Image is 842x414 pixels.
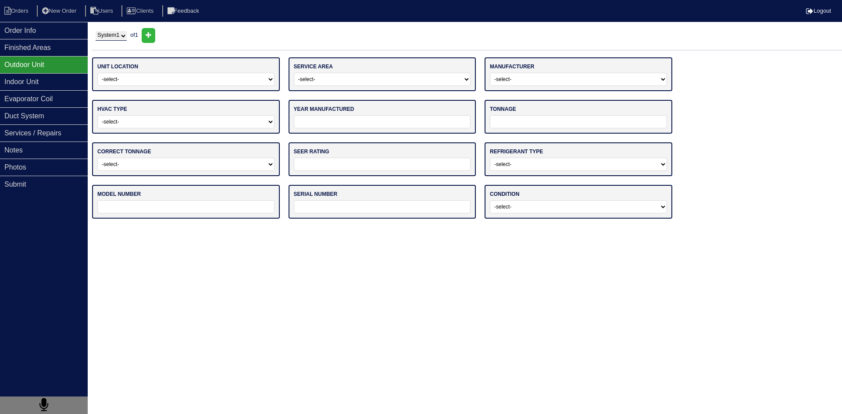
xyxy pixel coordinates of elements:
div: of 1 [92,28,842,43]
label: service area [294,63,333,71]
label: seer rating [294,148,329,156]
label: serial number [294,190,338,198]
li: Users [85,5,120,17]
li: Clients [121,5,161,17]
a: Logout [806,7,831,14]
label: unit location [97,63,138,71]
li: New Order [37,5,83,17]
a: Users [85,7,120,14]
a: Clients [121,7,161,14]
label: condition [490,190,519,198]
label: manufacturer [490,63,534,71]
label: refrigerant type [490,148,543,156]
a: New Order [37,7,83,14]
label: correct tonnage [97,148,151,156]
label: model number [97,190,141,198]
li: Feedback [162,5,206,17]
label: year manufactured [294,105,354,113]
label: hvac type [97,105,127,113]
label: tonnage [490,105,516,113]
